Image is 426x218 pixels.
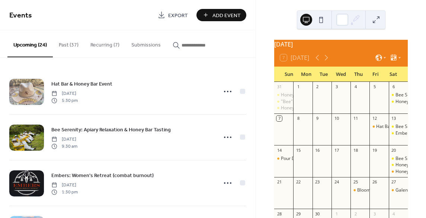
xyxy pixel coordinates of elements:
div: 27 [391,179,397,185]
div: 22 [295,179,301,185]
div: 24 [334,179,339,185]
div: Blooms & Bees: A Sweet Night Out [350,187,369,193]
div: Honey Harvest- From Frame to Bottle [274,92,293,98]
div: 31 [276,84,282,90]
div: 29 [295,211,301,217]
div: 17 [334,147,339,153]
div: Honey & Mead Tasting at Eagle Ridge [389,169,408,175]
div: Pour Decisions & Sweet Addictions [281,156,353,162]
div: Tue [315,67,332,82]
div: 10 [334,116,339,121]
div: "Bee"come a Beekeeper Experience [281,99,356,105]
div: 26 [372,179,377,185]
div: Honey Harvest- From Frame to Bottle [281,105,358,111]
div: 4 [353,84,358,90]
div: Pour Decisions & Sweet Addictions [274,156,293,162]
div: Honey Bar and Store Hours [389,99,408,105]
a: Export [152,9,193,21]
div: Bee Serenity: Apiary Relaxation & Honey Bar Tasting [389,124,408,130]
div: 1 [334,211,339,217]
div: Bee Serenity: Apiary Relaxation & Honey Bar Tasting [389,92,408,98]
div: 15 [295,147,301,153]
div: Honey Bar Tasting & Gift Shop Hours [389,162,408,168]
div: 3 [334,84,339,90]
span: 1:30 pm [51,189,78,195]
div: 21 [276,179,282,185]
div: 19 [372,147,377,153]
span: 5:30 pm [51,97,78,104]
div: 8 [295,116,301,121]
div: "Bee"come a Beekeeper Experience [274,99,293,105]
button: Recurring (7) [84,30,125,57]
div: 6 [391,84,397,90]
a: Bee Serenity: Apiary Relaxation & Honey Bar Tasting [51,125,171,134]
div: Bee Serenity: Apiary Relaxation & Honey Bar Tasting [389,156,408,162]
span: [DATE] [51,136,77,143]
div: Galena Foodie Adventure [389,187,408,193]
div: 5 [372,84,377,90]
div: 4 [391,211,397,217]
button: Add Event [196,9,246,21]
span: [DATE] [51,182,78,189]
span: Export [168,12,188,19]
button: Past (37) [53,30,84,57]
div: 7 [276,116,282,121]
div: 12 [372,116,377,121]
div: Honey Harvest- From Frame to Bottle [274,105,293,111]
div: 13 [391,116,397,121]
div: Honey Harvest- From Frame to Bottle [281,92,358,98]
div: 23 [315,179,320,185]
div: 18 [353,147,358,153]
span: Embers: Women's Retreat (combat burnout) [51,172,154,180]
div: Hat Bar & Honey Bar Event [369,124,388,130]
div: 9 [315,116,320,121]
div: 16 [315,147,320,153]
div: 25 [353,179,358,185]
div: [DATE] [274,40,408,49]
div: 30 [315,211,320,217]
button: Upcoming (24) [7,30,53,57]
div: Mon [298,67,315,82]
div: 2 [353,211,358,217]
div: 3 [372,211,377,217]
div: Embers: Women's Retreat (combat burnout) [389,130,408,137]
div: Sun [280,67,298,82]
div: Fri [367,67,385,82]
span: Bee Serenity: Apiary Relaxation & Honey Bar Tasting [51,126,171,134]
button: Submissions [125,30,167,57]
span: 9:30 am [51,143,77,150]
span: Add Event [212,12,241,19]
a: Hat Bar & Honey Bar Event [51,80,112,88]
div: Thu [350,67,367,82]
div: 14 [276,147,282,153]
div: 2 [315,84,320,90]
div: 1 [295,84,301,90]
div: Wed [332,67,350,82]
span: [DATE] [51,90,78,97]
div: Sat [384,67,402,82]
div: 20 [391,147,397,153]
div: 28 [276,211,282,217]
div: 11 [353,116,358,121]
a: Embers: Women's Retreat (combat burnout) [51,171,154,180]
span: Events [9,8,32,23]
